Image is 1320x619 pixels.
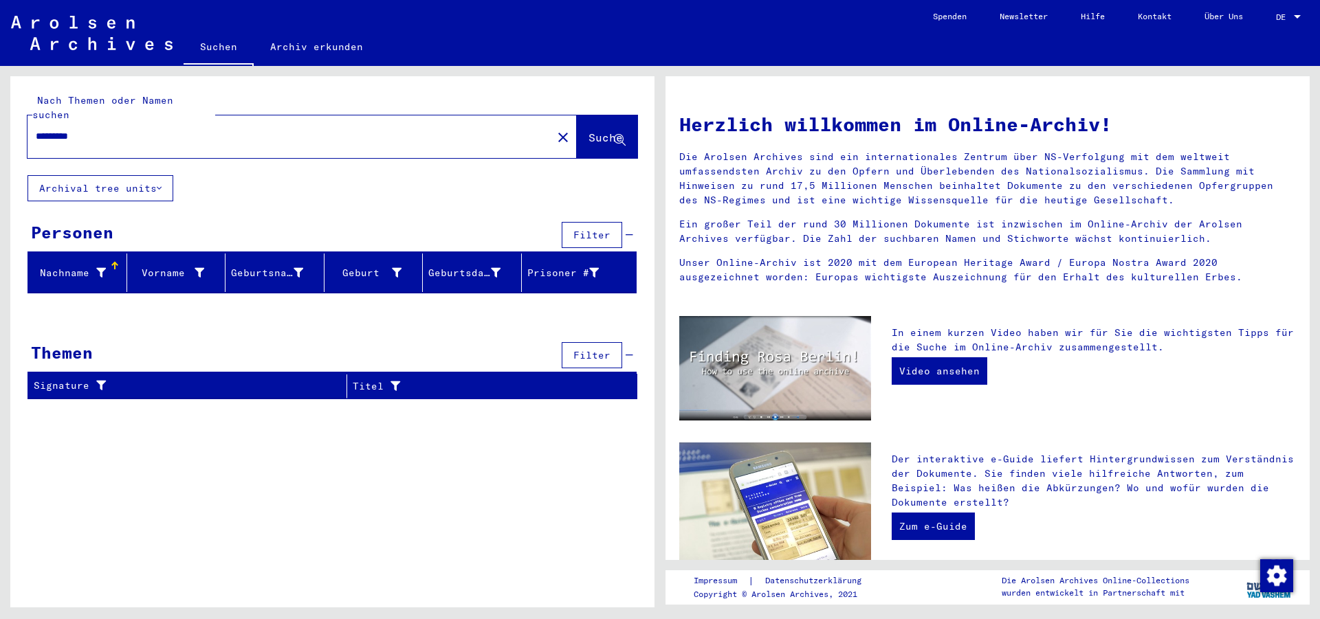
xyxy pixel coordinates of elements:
[34,375,346,397] div: Signature
[32,94,173,121] mat-label: Nach Themen oder Namen suchen
[254,30,379,63] a: Archiv erkunden
[330,266,402,280] div: Geburt‏
[1244,570,1295,604] img: yv_logo.png
[892,357,987,385] a: Video ansehen
[31,340,93,365] div: Themen
[1260,559,1293,592] img: Zustimmung ändern
[34,266,106,280] div: Nachname
[225,254,324,292] mat-header-cell: Geburtsname
[1276,12,1291,22] span: DE
[679,256,1296,284] p: Unser Online-Archiv ist 2020 mit dem European Heritage Award / Europa Nostra Award 2020 ausgezeic...
[423,254,522,292] mat-header-cell: Geburtsdatum
[892,452,1296,510] p: Der interaktive e-Guide liefert Hintergrundwissen zum Verständnis der Dokumente. Sie finden viele...
[31,220,113,245] div: Personen
[679,442,871,570] img: eguide.jpg
[428,262,521,284] div: Geburtsdatum
[527,266,599,280] div: Prisoner #
[679,316,871,420] img: video.jpg
[34,379,329,393] div: Signature
[127,254,226,292] mat-header-cell: Vorname
[184,30,254,66] a: Suchen
[577,115,637,158] button: Suche
[679,110,1296,139] h1: Herzlich willkommen im Online-Archiv!
[133,266,205,280] div: Vorname
[522,254,637,292] mat-header-cell: Prisoner #
[555,129,571,146] mat-icon: close
[892,513,975,540] a: Zum e-Guide
[330,262,423,284] div: Geburt‏
[694,588,878,600] p: Copyright © Arolsen Archives, 2021
[527,262,620,284] div: Prisoner #
[562,222,622,248] button: Filter
[694,574,748,588] a: Impressum
[11,16,173,50] img: Arolsen_neg.svg
[353,379,603,394] div: Titel
[353,375,620,397] div: Titel
[694,574,878,588] div: |
[679,217,1296,246] p: Ein großer Teil der rund 30 Millionen Dokumente ist inzwischen im Online-Archiv der Arolsen Archi...
[573,229,610,241] span: Filter
[573,349,610,361] span: Filter
[34,262,126,284] div: Nachname
[1259,559,1292,592] div: Zustimmung ändern
[27,175,173,201] button: Archival tree units
[549,123,577,150] button: Clear
[324,254,423,292] mat-header-cell: Geburt‏
[428,266,500,280] div: Geburtsdatum
[1002,574,1189,587] p: Die Arolsen Archives Online-Collections
[679,150,1296,207] p: Die Arolsen Archives sind ein internationales Zentrum über NS-Verfolgung mit dem weltweit umfasse...
[754,574,878,588] a: Datenschutzerklärung
[231,266,303,280] div: Geburtsname
[1002,587,1189,599] p: wurden entwickelt in Partnerschaft mit
[562,342,622,368] button: Filter
[892,326,1296,354] p: In einem kurzen Video haben wir für Sie die wichtigsten Tipps für die Suche im Online-Archiv zusa...
[231,262,324,284] div: Geburtsname
[28,254,127,292] mat-header-cell: Nachname
[588,131,623,144] span: Suche
[133,262,225,284] div: Vorname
